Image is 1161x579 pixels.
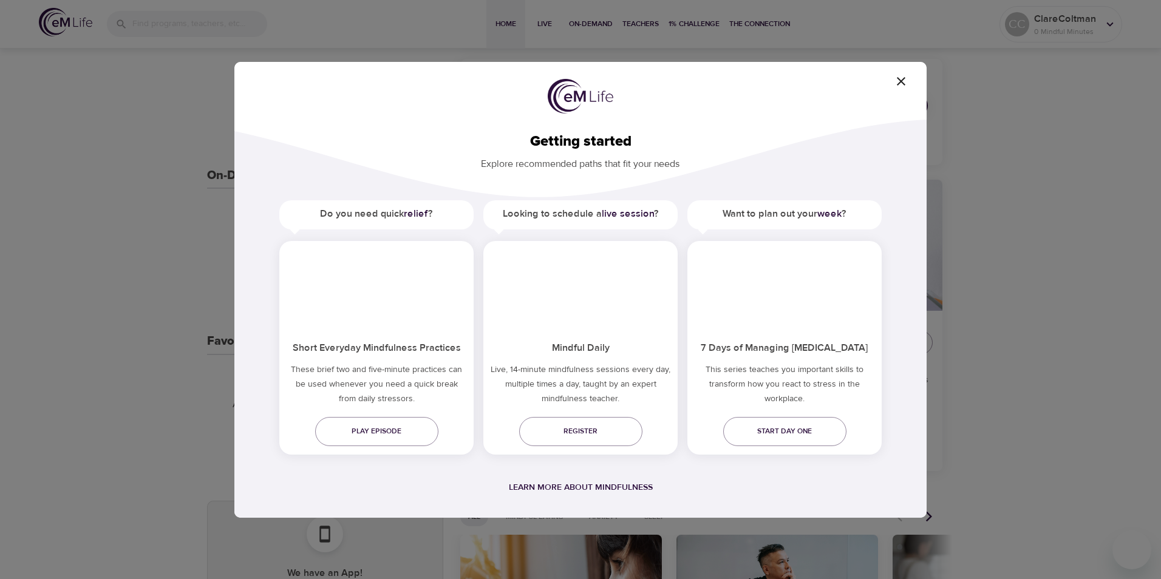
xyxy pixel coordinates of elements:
p: Explore recommended paths that fit your needs [254,150,907,171]
h5: 7 Days of Managing [MEDICAL_DATA] [687,332,882,362]
h5: Mindful Daily [483,332,678,362]
h5: Do you need quick ? [279,200,474,228]
img: ims [483,241,678,332]
p: This series teaches you important skills to transform how you react to stress in the workplace. [687,362,882,411]
a: Play episode [315,417,438,446]
span: Start day one [733,425,837,438]
a: Start day one [723,417,846,446]
h5: Short Everyday Mindfulness Practices [279,332,474,362]
h5: These brief two and five-minute practices can be used whenever you need a quick break from daily ... [279,362,474,411]
span: Register [529,425,633,438]
img: ims [279,241,474,332]
a: relief [404,208,428,220]
a: live session [602,208,654,220]
span: Play episode [325,425,429,438]
img: ims [687,241,882,332]
a: week [817,208,842,220]
a: Learn more about mindfulness [509,482,653,493]
h2: Getting started [254,133,907,151]
h5: Want to plan out your ? [687,200,882,228]
h5: Looking to schedule a ? [483,200,678,228]
p: Live, 14-minute mindfulness sessions every day, multiple times a day, taught by an expert mindful... [483,362,678,411]
a: Register [519,417,642,446]
img: logo [548,79,613,114]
